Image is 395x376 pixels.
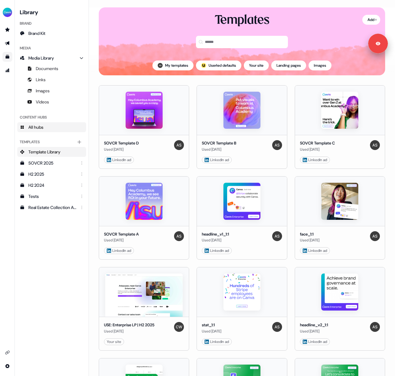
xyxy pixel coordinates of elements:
img: Anna [370,322,380,332]
div: LinkedIn ad [303,157,327,163]
span: Links [36,77,46,83]
button: SOVCR Template BSOVCR Template BUsed [DATE]Anna LinkedIn ad [197,85,287,169]
img: Anna [272,231,282,241]
img: userled logo [201,63,206,68]
a: SOVCR 2025 [17,158,86,168]
div: Templates [215,12,269,28]
div: LinkedIn ad [107,248,131,254]
span: Media Library [28,55,54,61]
div: SOVCR Template B [202,140,236,146]
a: Documents [17,64,86,73]
span: Images [36,88,50,94]
img: Anna [174,231,184,241]
img: headline_v2_1:1 [321,274,358,311]
img: SOVCR Template A [126,183,163,220]
button: face_1:1face_1:1Used [DATE]Anna LinkedIn ad [295,176,385,260]
button: Landing pages [271,61,306,70]
img: Audrey [158,63,163,68]
span: Videos [36,99,49,105]
button: Images [309,61,331,70]
button: userled logo;Userled defaults [196,61,241,70]
a: Images [17,86,86,96]
a: Go to templates [2,52,12,62]
div: USE: Enterprise LP | H2 2025 [104,322,154,328]
button: SOVCR Template CSOVCR Template CUsed [DATE]Anna LinkedIn ad [295,85,385,169]
img: Anna [272,140,282,150]
a: Real Estate Collection ABM 1:1 [17,203,86,212]
button: My templates [152,61,193,70]
div: Used [DATE] [300,146,335,152]
div: stat_1:1 [202,322,221,328]
a: Tests [17,191,86,201]
div: headline_v1_1:1 [202,231,229,237]
div: H2 2024 [28,182,76,188]
button: Add [362,15,380,25]
div: SOVCR Template C [300,140,335,146]
div: LinkedIn ad [107,157,131,163]
div: face_1:1 [300,231,319,237]
button: headline_v2_1:1headline_v2_1:1Used [DATE]Anna LinkedIn ad [295,267,385,351]
span: Template Library [28,149,60,155]
div: SOVCR Template A [104,231,139,237]
div: Tests [28,193,76,199]
span: Brand Kit [28,30,45,36]
img: SOVCR Template C [321,92,358,129]
a: Go to outbound experience [2,38,12,48]
div: Used [DATE] [202,328,221,334]
div: LinkedIn ad [205,339,229,345]
div: Your site [107,339,121,345]
button: SOVCR Template DSOVCR Template DUsed [DATE]Anna LinkedIn ad [99,85,189,169]
div: Brand [17,19,86,28]
img: Anna [174,140,184,150]
button: headline_v1_1:1headline_v1_1:1Used [DATE]Anna LinkedIn ad [197,176,287,260]
button: Your site [244,61,269,70]
img: Anna [370,140,380,150]
div: LinkedIn ad [303,248,327,254]
a: Links [17,75,86,85]
span: All hubs [28,124,44,130]
a: Media Library [17,53,86,63]
img: SOVCR Template D [126,92,163,129]
div: LinkedIn ad [205,248,229,254]
a: H2 2024 [17,180,86,190]
div: SOVCR Template D [104,140,139,146]
a: All hubs [17,122,86,132]
div: SOVCR 2025 [28,160,76,166]
button: stat_1:1stat_1:1Used [DATE]Anna LinkedIn ad [197,267,287,351]
div: Used [DATE] [104,328,154,334]
span: Documents [36,65,58,72]
div: headline_v2_1:1 [300,322,328,328]
div: Content Hubs [17,112,86,122]
img: Anna [370,231,380,241]
div: Used [DATE] [202,146,236,152]
a: Go to attribution [2,65,12,75]
div: Used [DATE] [300,237,319,243]
div: LinkedIn ad [303,339,327,345]
a: Brand Kit [17,28,86,38]
a: Template Library [17,147,86,157]
h3: Library [17,7,86,16]
img: headline_v1_1:1 [223,183,260,220]
div: Used [DATE] [300,328,328,334]
div: LinkedIn ad [205,157,229,163]
a: Go to integrations [2,361,12,371]
div: Used [DATE] [202,237,229,243]
img: stat_1:1 [223,274,260,311]
div: Real Estate Collection ABM 1:1 [28,204,76,211]
button: USE: Enterprise LP | H2 2025USE: Enterprise LP | H2 2025Used [DATE]CharlieYour site [99,267,189,351]
div: H2 2025 [28,171,76,177]
a: Videos [17,97,86,107]
img: Anna [272,322,282,332]
a: H2 2025 [17,169,86,179]
a: Go to integrations [2,348,12,357]
img: Charlie [174,322,184,332]
div: Used [DATE] [104,237,139,243]
a: Go to prospects [2,25,12,35]
button: SOVCR Template ASOVCR Template AUsed [DATE]Anna LinkedIn ad [99,176,189,260]
div: Templates [17,137,86,147]
div: Used [DATE] [104,146,139,152]
img: face_1:1 [321,183,358,220]
div: Media [17,43,86,53]
img: USE: Enterprise LP | H2 2025 [105,274,183,317]
img: SOVCR Template B [223,92,260,129]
